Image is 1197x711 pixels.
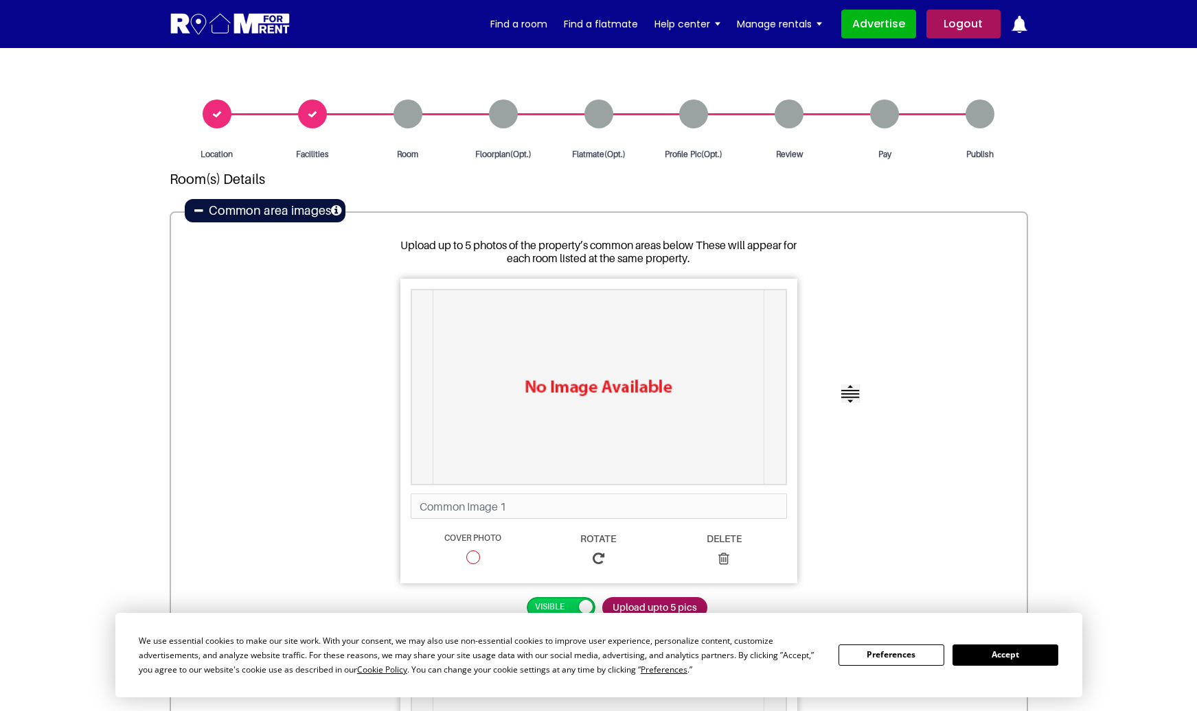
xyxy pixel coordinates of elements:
a: Facilities [264,100,360,161]
a: Manage rentals [737,14,822,34]
span: Profile Pic(Opt.) [652,148,735,161]
a: Find a flatmate [564,14,638,34]
a: Advertise [841,10,916,38]
a: Rotate [536,533,661,573]
span: Flatmate(Opt.) [558,148,640,161]
a: Location [170,100,265,161]
a: Room [360,100,455,161]
a: Review [742,100,837,161]
div: Cookie Consent Prompt [115,613,1082,697]
h2: Room(s) Details [170,171,1028,211]
a: Floorplan(Opt.) [455,100,551,161]
a: Help center [654,14,720,34]
input: Common Image 1 [411,493,787,519]
a: Logout [926,10,1001,38]
span: Delete [661,533,787,552]
span: Room [367,148,449,161]
span: Cover Photo [444,533,501,550]
span: Cookie Policy [357,664,407,675]
span: Publish [939,148,1021,161]
button: Preferences [839,644,944,666]
a: Flatmate(Opt.) [551,100,646,161]
span: Preferences [641,664,687,675]
span: Review [748,148,830,161]
button: Accept [953,644,1058,666]
a: Find a room [490,14,547,34]
img: Common Image 1 [433,290,764,484]
a: Delete [661,533,787,573]
img: img-icon [841,384,859,403]
div: We use essential cookies to make our site work. With your consent, we may also use non-essential ... [139,633,822,677]
p: Upload up to 5 photos of the property’s common areas below These will appear for each room listed... [400,239,797,265]
a: Profile Pic(Opt.) [646,100,742,161]
span: Upload upto 5 pics [602,597,707,618]
span: Pay [843,148,926,161]
span: Facilities [271,148,354,161]
h4: Common area images [209,203,341,218]
img: ic-notification [1011,16,1028,33]
span: Location [176,148,258,161]
img: Logo for Room for Rent, featuring a welcoming design with a house icon and modern typography [170,12,291,37]
span: Rotate [536,533,661,552]
span: Floorplan(Opt.) [462,148,545,161]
